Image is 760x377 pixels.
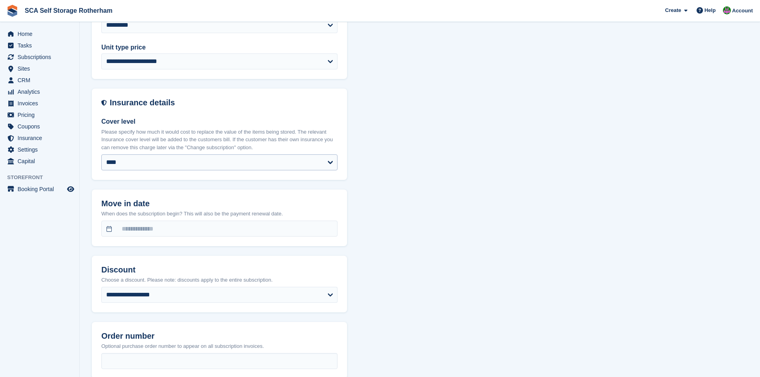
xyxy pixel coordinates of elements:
label: Cover level [101,117,338,126]
a: menu [4,63,75,74]
p: Please specify how much it would cost to replace the value of the items being stored. The relevan... [101,128,338,152]
span: Sites [18,63,65,74]
span: Subscriptions [18,51,65,63]
span: Capital [18,156,65,167]
span: Invoices [18,98,65,109]
span: Coupons [18,121,65,132]
h2: Move in date [101,199,338,208]
span: Settings [18,144,65,155]
a: menu [4,132,75,144]
a: menu [4,75,75,86]
span: Tasks [18,40,65,51]
img: Sarah Race [723,6,731,14]
p: Choose a discount. Please note: discounts apply to the entire subscription. [101,276,338,284]
a: menu [4,184,75,195]
p: Optional purchase order number to appear on all subscription invoices. [101,342,338,350]
span: Create [665,6,681,14]
p: When does the subscription begin? This will also be the payment renewal date. [101,210,338,218]
a: menu [4,28,75,39]
span: Storefront [7,174,79,182]
h2: Discount [101,265,338,274]
span: Account [732,7,753,15]
span: Home [18,28,65,39]
a: SCA Self Storage Rotherham [22,4,116,17]
a: menu [4,40,75,51]
h2: Insurance details [110,98,338,107]
img: stora-icon-8386f47178a22dfd0bd8f6a31ec36ba5ce8667c1dd55bd0f319d3a0aa187defe.svg [6,5,18,17]
a: menu [4,86,75,97]
h2: Order number [101,332,338,341]
span: Insurance [18,132,65,144]
a: menu [4,144,75,155]
a: menu [4,121,75,132]
span: Help [705,6,716,14]
label: Unit type price [101,43,338,52]
a: menu [4,98,75,109]
a: Preview store [66,184,75,194]
img: insurance-details-icon-731ffda60807649b61249b889ba3c5e2b5c27d34e2e1fb37a309f0fde93ff34a.svg [101,98,107,107]
span: Pricing [18,109,65,120]
a: menu [4,156,75,167]
span: Booking Portal [18,184,65,195]
span: Analytics [18,86,65,97]
span: CRM [18,75,65,86]
a: menu [4,51,75,63]
a: menu [4,109,75,120]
